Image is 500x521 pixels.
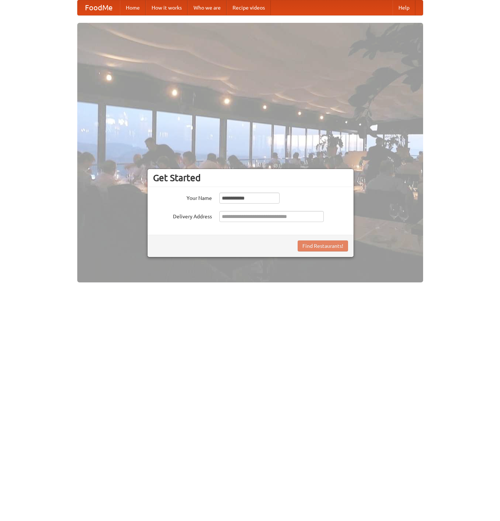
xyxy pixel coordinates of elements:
[78,0,120,15] a: FoodMe
[393,0,415,15] a: Help
[153,193,212,202] label: Your Name
[146,0,188,15] a: How it works
[188,0,227,15] a: Who we are
[153,211,212,220] label: Delivery Address
[227,0,271,15] a: Recipe videos
[120,0,146,15] a: Home
[153,172,348,183] h3: Get Started
[298,240,348,251] button: Find Restaurants!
